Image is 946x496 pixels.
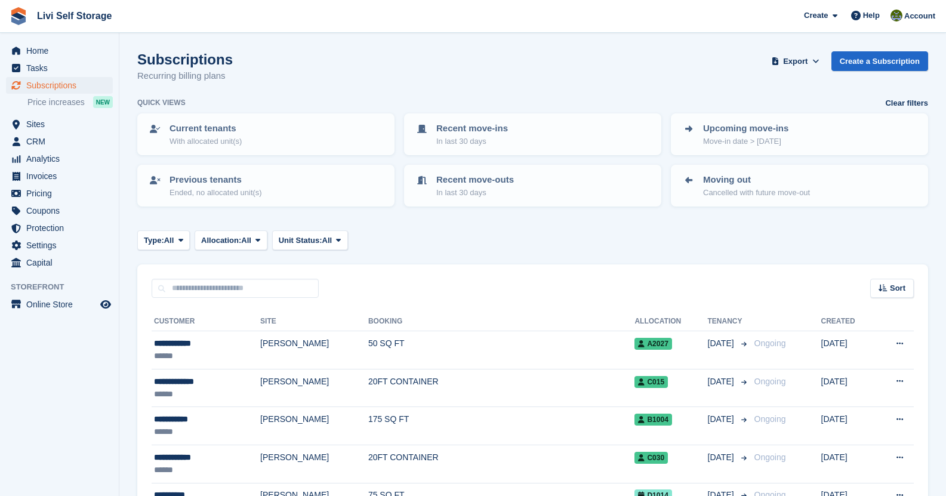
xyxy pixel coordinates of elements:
td: 20FT CONTAINER [368,445,635,483]
span: Home [26,42,98,59]
span: Settings [26,237,98,254]
td: 175 SQ FT [368,407,635,445]
a: menu [6,237,113,254]
p: Recurring billing plans [137,69,233,83]
td: [DATE] [821,369,875,407]
span: Coupons [26,202,98,219]
a: menu [6,60,113,76]
span: Create [804,10,828,21]
span: Account [904,10,935,22]
a: menu [6,296,113,313]
a: Livi Self Storage [32,6,116,26]
span: All [164,235,174,247]
td: [DATE] [821,445,875,483]
button: Type: All [137,230,190,250]
span: CRM [26,133,98,150]
a: menu [6,168,113,184]
th: Created [821,312,875,331]
td: [PERSON_NAME] [260,445,368,483]
p: In last 30 days [436,135,508,147]
span: B1004 [634,414,671,426]
p: Move-in date > [DATE] [703,135,788,147]
a: Price increases NEW [27,95,113,109]
span: C015 [634,376,668,388]
span: Subscriptions [26,77,98,94]
p: Ended, no allocated unit(s) [170,187,262,199]
h1: Subscriptions [137,51,233,67]
img: Matty Bulman [890,10,902,21]
span: [DATE] [708,337,737,350]
button: Export [769,51,822,71]
span: Protection [26,220,98,236]
span: Ongoing [754,338,786,348]
span: A2027 [634,338,671,350]
a: Preview store [98,297,113,312]
a: Recent move-outs In last 30 days [405,166,660,205]
td: 50 SQ FT [368,331,635,369]
span: [DATE] [708,451,737,464]
span: Storefront [11,281,119,293]
a: Clear filters [885,97,928,109]
th: Allocation [634,312,707,331]
span: Invoices [26,168,98,184]
a: menu [6,77,113,94]
span: C030 [634,452,668,464]
a: menu [6,116,113,133]
h6: Quick views [137,97,186,108]
p: Moving out [703,173,810,187]
p: Current tenants [170,122,242,135]
button: Allocation: All [195,230,267,250]
p: Recent move-ins [436,122,508,135]
a: Recent move-ins In last 30 days [405,115,660,154]
span: Capital [26,254,98,271]
td: [PERSON_NAME] [260,369,368,407]
a: menu [6,133,113,150]
span: Unit Status: [279,235,322,247]
span: Sites [26,116,98,133]
span: Ongoing [754,377,786,386]
span: Help [863,10,880,21]
p: Recent move-outs [436,173,514,187]
a: Previous tenants Ended, no allocated unit(s) [138,166,393,205]
td: [DATE] [821,331,875,369]
span: Allocation: [201,235,241,247]
span: Export [783,56,808,67]
p: Cancelled with future move-out [703,187,810,199]
div: NEW [93,96,113,108]
a: menu [6,185,113,202]
a: Upcoming move-ins Move-in date > [DATE] [672,115,927,154]
p: With allocated unit(s) [170,135,242,147]
span: Pricing [26,185,98,202]
p: Upcoming move-ins [703,122,788,135]
span: Ongoing [754,452,786,462]
span: All [241,235,251,247]
span: All [322,235,332,247]
p: In last 30 days [436,187,514,199]
span: Price increases [27,97,85,108]
td: 20FT CONTAINER [368,369,635,407]
a: Current tenants With allocated unit(s) [138,115,393,154]
a: Moving out Cancelled with future move-out [672,166,927,205]
span: [DATE] [708,413,737,426]
span: [DATE] [708,375,737,388]
a: menu [6,150,113,167]
span: Sort [890,282,905,294]
span: Tasks [26,60,98,76]
span: Ongoing [754,414,786,424]
th: Customer [152,312,260,331]
th: Tenancy [708,312,750,331]
span: Analytics [26,150,98,167]
td: [PERSON_NAME] [260,407,368,445]
img: stora-icon-8386f47178a22dfd0bd8f6a31ec36ba5ce8667c1dd55bd0f319d3a0aa187defe.svg [10,7,27,25]
span: Type: [144,235,164,247]
span: Online Store [26,296,98,313]
td: [DATE] [821,407,875,445]
td: [PERSON_NAME] [260,331,368,369]
button: Unit Status: All [272,230,348,250]
a: Create a Subscription [831,51,928,71]
a: menu [6,220,113,236]
th: Site [260,312,368,331]
a: menu [6,202,113,219]
a: menu [6,254,113,271]
th: Booking [368,312,635,331]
